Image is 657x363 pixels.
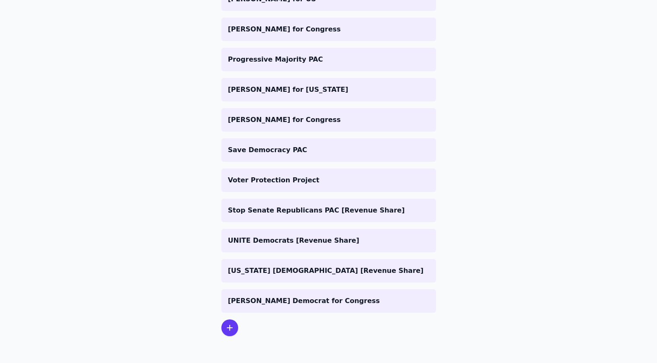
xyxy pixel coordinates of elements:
a: UNITE Democrats [Revenue Share] [221,229,436,252]
p: UNITE Democrats [Revenue Share] [228,236,429,246]
p: [US_STATE] [DEMOGRAPHIC_DATA] [Revenue Share] [228,266,429,276]
p: [PERSON_NAME] for Congress [228,115,429,125]
a: Save Democracy PAC [221,138,436,162]
p: [PERSON_NAME] Democrat for Congress [228,296,429,306]
a: Progressive Majority PAC [221,48,436,71]
a: [PERSON_NAME] Democrat for Congress [221,289,436,313]
a: [US_STATE] [DEMOGRAPHIC_DATA] [Revenue Share] [221,259,436,283]
a: [PERSON_NAME] for [US_STATE] [221,78,436,101]
p: Progressive Majority PAC [228,54,429,65]
a: Voter Protection Project [221,169,436,192]
a: Stop Senate Republicans PAC [Revenue Share] [221,199,436,222]
p: Save Democracy PAC [228,145,429,155]
a: [PERSON_NAME] for Congress [221,108,436,132]
p: Stop Senate Republicans PAC [Revenue Share] [228,205,429,215]
a: [PERSON_NAME] for Congress [221,18,436,41]
p: Voter Protection Project [228,175,429,185]
p: [PERSON_NAME] for Congress [228,24,429,34]
p: [PERSON_NAME] for [US_STATE] [228,85,429,95]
